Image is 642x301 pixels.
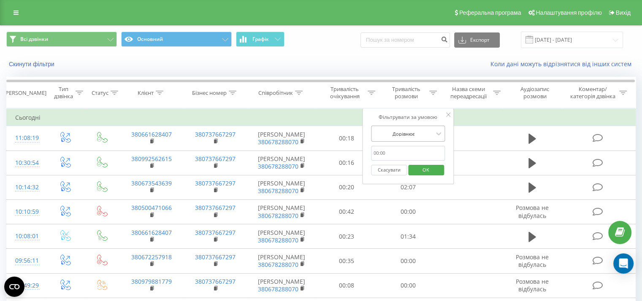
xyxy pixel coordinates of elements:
[15,277,38,294] div: 09:49:29
[258,187,298,195] a: 380678288070
[258,89,293,97] div: Співробітник
[377,175,439,199] td: 02:07
[371,146,445,161] input: 00:00
[414,163,438,176] span: OK
[195,277,236,285] a: 380737667297
[15,204,38,220] div: 10:10:59
[454,32,500,48] button: Експорт
[316,150,377,175] td: 00:16
[131,253,172,261] a: 380672257918
[447,86,491,100] div: Назва схеми переадресації
[195,253,236,261] a: 380737667297
[360,32,450,48] input: Пошук за номером
[258,138,298,146] a: 380678288070
[258,162,298,170] a: 380678288070
[131,130,172,138] a: 380661628407
[131,155,172,163] a: 380992562615
[377,199,439,224] td: 00:00
[247,126,316,150] td: [PERSON_NAME]
[408,165,444,175] button: OK
[316,273,377,298] td: 00:08
[195,179,236,187] a: 380737667297
[252,36,269,42] span: Графік
[7,109,636,126] td: Сьогодні
[371,113,445,121] div: Фільтрувати за умовою
[377,273,439,298] td: 00:00
[247,150,316,175] td: [PERSON_NAME]
[510,86,560,100] div: Аудіозапис розмови
[138,89,154,97] div: Клієнт
[316,249,377,273] td: 00:35
[195,204,236,212] a: 380737667297
[258,261,298,269] a: 380678288070
[536,9,601,16] span: Налаштування профілю
[247,224,316,249] td: [PERSON_NAME]
[316,175,377,199] td: 00:20
[516,253,549,269] span: Розмова не відбулась
[258,236,298,244] a: 380678288070
[15,253,38,269] div: 09:56:11
[20,36,48,43] span: Всі дзвінки
[490,60,636,68] a: Коли дані можуть відрізнятися вiд інших систем
[371,165,407,175] button: Скасувати
[15,179,38,196] div: 10:14:32
[4,277,24,297] button: Open CMP widget
[131,277,172,285] a: 380979881779
[92,89,108,97] div: Статус
[236,32,284,47] button: Графік
[459,9,521,16] span: Реферальна програма
[377,249,439,273] td: 00:00
[613,253,634,274] div: Open Intercom Messenger
[247,249,316,273] td: [PERSON_NAME]
[516,277,549,293] span: Розмова не відбулась
[131,204,172,212] a: 380500471066
[15,155,38,171] div: 10:30:54
[377,224,439,249] td: 01:34
[121,32,232,47] button: Основний
[15,130,38,146] div: 11:08:19
[247,273,316,298] td: [PERSON_NAME]
[324,86,366,100] div: Тривалість очікування
[316,199,377,224] td: 00:42
[516,204,549,219] span: Розмова не відбулась
[6,60,59,68] button: Скинути фільтри
[568,86,617,100] div: Коментар/категорія дзвінка
[316,224,377,249] td: 00:23
[616,9,631,16] span: Вихід
[195,228,236,236] a: 380737667297
[247,199,316,224] td: [PERSON_NAME]
[258,212,298,220] a: 380678288070
[6,32,117,47] button: Всі дзвінки
[385,86,427,100] div: Тривалість розмови
[53,86,73,100] div: Тип дзвінка
[131,228,172,236] a: 380661628407
[247,175,316,199] td: [PERSON_NAME]
[195,130,236,138] a: 380737667297
[131,179,172,187] a: 380673543639
[15,228,38,245] div: 10:08:01
[4,89,46,97] div: [PERSON_NAME]
[258,285,298,293] a: 380678288070
[316,126,377,150] td: 00:18
[195,155,236,163] a: 380737667297
[192,89,227,97] div: Бізнес номер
